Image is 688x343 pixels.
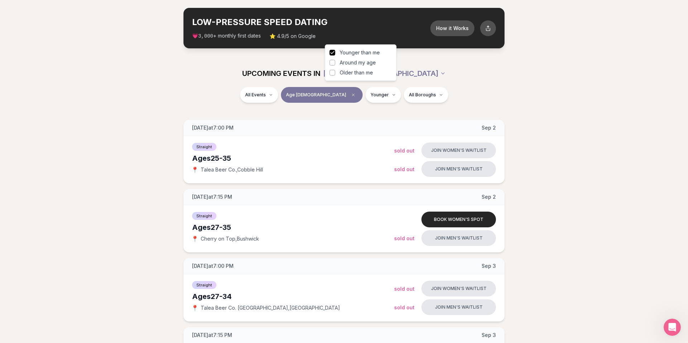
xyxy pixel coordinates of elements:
span: 💗 + monthly first dates [192,32,261,40]
button: Join women's waitlist [421,281,496,296]
button: Younger [365,87,401,103]
span: Talea Beer Co. , Cobble Hill [201,166,263,173]
span: Sold Out [394,166,415,172]
div: Ages 25-35 [192,153,394,163]
div: Ages 27-35 [192,222,394,232]
span: [DATE] at 7:15 PM [192,193,232,201]
span: [DATE] at 7:00 PM [192,262,234,270]
button: All Events [240,87,278,103]
span: 3,000 [198,33,213,39]
span: Straight [192,281,216,289]
span: [DATE] at 7:00 PM [192,124,234,131]
span: Sold Out [394,148,415,154]
span: Sold Out [394,235,415,241]
span: All Boroughs [409,92,436,98]
button: Book women's spot [421,212,496,227]
span: Clear age [349,91,358,99]
span: Straight [192,143,216,151]
span: Straight [192,212,216,220]
iframe: Intercom live chat [664,319,681,336]
span: All Events [245,92,266,98]
span: Cherry on Top , Bushwick [201,235,259,242]
button: Younger than me [330,50,335,55]
button: Join men's waitlist [421,161,496,177]
button: Join men's waitlist [421,230,496,246]
div: Ages 27-34 [192,291,394,301]
span: 📍 [192,305,198,311]
button: Join men's waitlist [421,299,496,315]
span: Sep 3 [482,332,496,339]
button: Older than me [330,70,335,76]
span: Talea Beer Co. [GEOGRAPHIC_DATA] , [GEOGRAPHIC_DATA] [201,304,340,311]
span: Sep 3 [482,262,496,270]
span: Around my age [340,59,376,66]
button: How it Works [430,20,474,36]
span: 📍 [192,236,198,242]
span: Age [DEMOGRAPHIC_DATA] [286,92,346,98]
span: [DATE] at 7:15 PM [192,332,232,339]
h2: LOW-PRESSURE SPEED DATING [192,16,430,28]
button: All Boroughs [404,87,448,103]
span: ⭐ 4.9/5 on Google [269,33,316,40]
button: Around my age [330,60,335,66]
span: UPCOMING EVENTS IN [242,68,320,78]
span: Younger than me [340,49,380,56]
span: Younger [371,92,389,98]
button: [US_STATE][GEOGRAPHIC_DATA] [323,66,446,81]
button: Age [DEMOGRAPHIC_DATA]Clear age [281,87,363,103]
span: Sold Out [394,286,415,292]
span: Sep 2 [482,124,496,131]
span: 📍 [192,167,198,173]
button: Join women's waitlist [421,142,496,158]
span: Sep 2 [482,193,496,201]
span: Older than me [340,69,373,76]
span: Sold Out [394,304,415,310]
